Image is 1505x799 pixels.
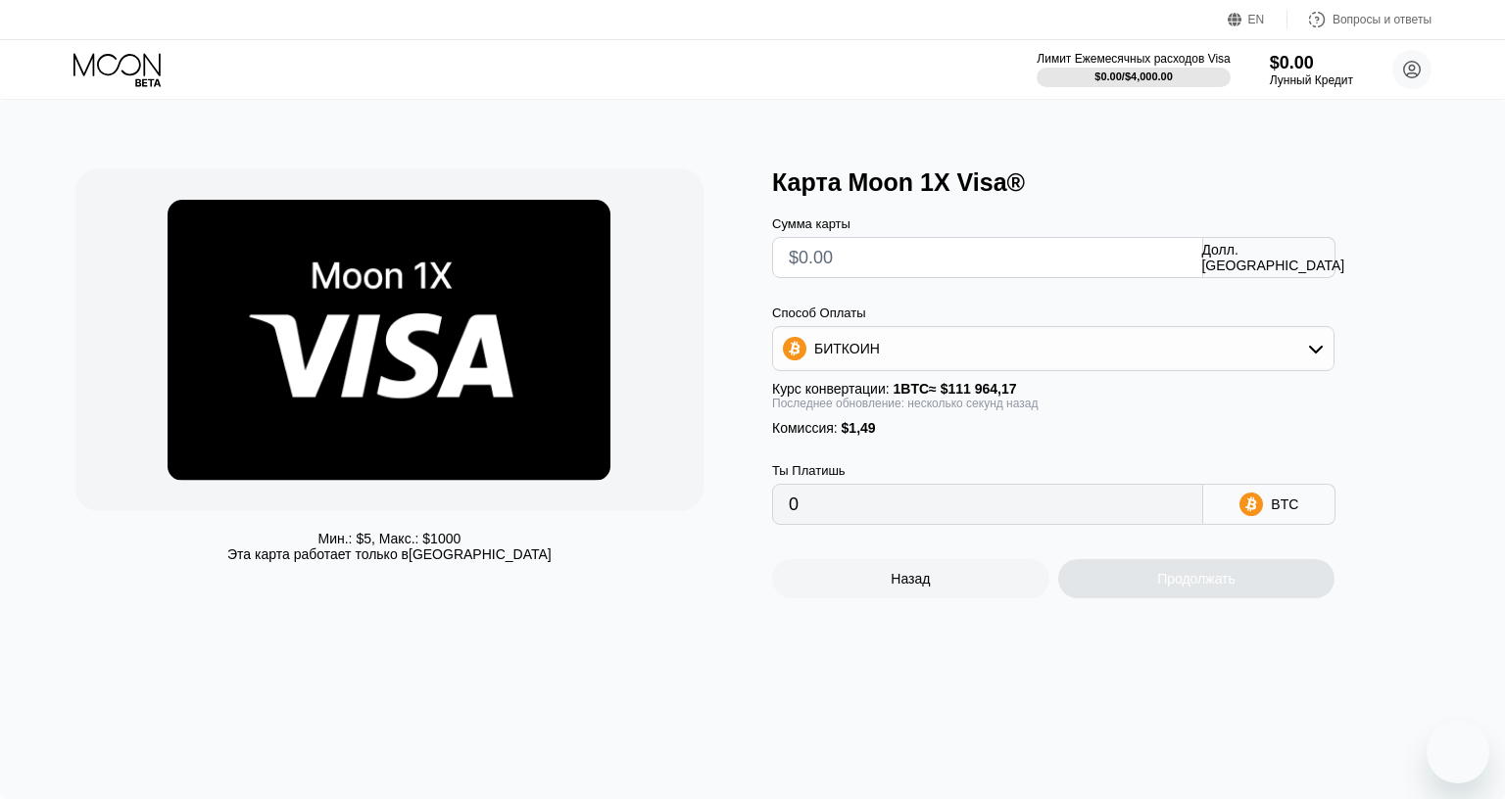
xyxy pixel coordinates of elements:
div: EN [1228,10,1287,29]
ya-tr-span: 5 [364,531,371,546]
ya-tr-span: ≈ [929,381,937,397]
div: $0.00Лунный Кредит [1270,53,1353,87]
div: Вопросы и ответы [1287,10,1432,29]
input: $0.00 [789,238,1187,277]
ya-tr-span: Курс конвертации: [772,381,890,397]
div: $0.00 [1270,53,1353,73]
ya-tr-span: BTC [1271,496,1298,512]
ya-tr-span: Долл. [GEOGRAPHIC_DATA] [1201,242,1344,273]
ya-tr-span: Последнее обновление: [772,397,904,410]
ya-tr-span: 1000 [430,531,461,546]
ya-tr-span: EN [1248,13,1265,26]
ya-tr-span: BTC [900,381,929,397]
ya-tr-span: Ты Платишь [772,463,846,478]
ya-tr-span: Вопросы и ответы [1333,13,1432,26]
ya-tr-span: [GEOGRAPHIC_DATA] [409,546,552,562]
div: Назад [772,559,1049,598]
div: $0.00 / $4,000.00 [1094,70,1173,82]
ya-tr-span: $1,49 [842,420,876,436]
ya-tr-span: Мин.: $ [318,531,364,546]
ya-tr-span: $111 964,17 [941,381,1017,397]
ya-tr-span: Комиссия [772,420,834,436]
iframe: Кнопка запуска окна обмена сообщениями [1427,721,1489,783]
ya-tr-span: Лимит Ежемесячных расходов Visa [1037,52,1230,66]
ya-tr-span: : [834,420,838,436]
ya-tr-span: , Макс.: $ [371,531,430,546]
ya-tr-span: Способ Оплаты [772,305,866,320]
ya-tr-span: несколько секунд назад [907,397,1038,410]
ya-tr-span: Лунный Кредит [1270,73,1353,87]
ya-tr-span: БИТКОИН [814,341,880,356]
ya-tr-span: 1 [894,381,901,397]
div: Лимит Ежемесячных расходов Visa$0.00/$4,000.00 [1037,52,1230,87]
ya-tr-span: Эта карта работает только в [227,546,409,562]
ya-tr-span: Карта Moon 1X Visa® [772,168,1025,196]
ya-tr-span: Назад [891,571,930,587]
div: БИТКОИН [773,329,1334,368]
ya-tr-span: Сумма карты [772,216,850,231]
